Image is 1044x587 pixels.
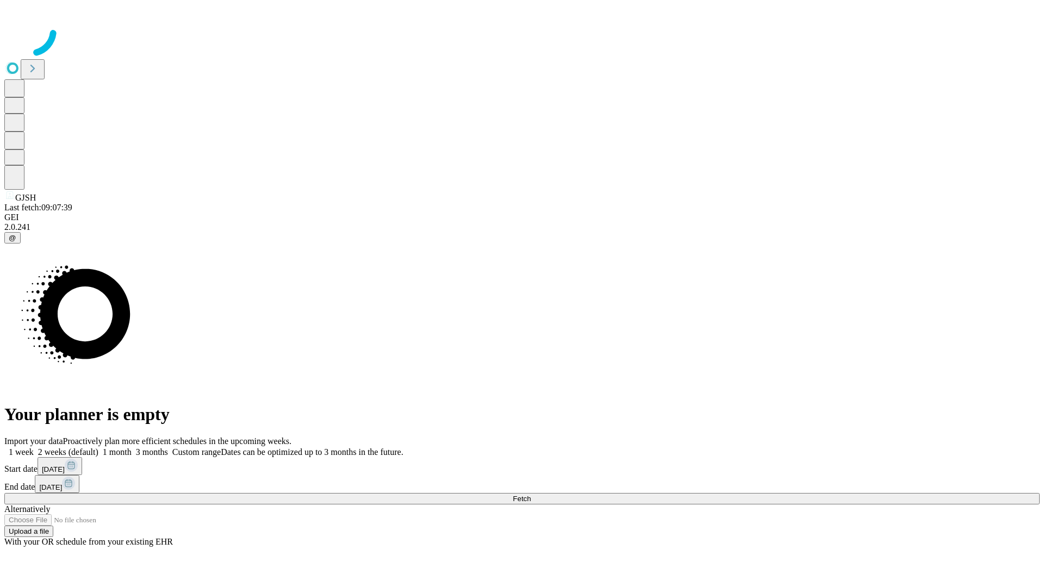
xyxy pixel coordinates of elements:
[103,447,132,457] span: 1 month
[38,447,98,457] span: 2 weeks (default)
[136,447,168,457] span: 3 months
[4,203,72,212] span: Last fetch: 09:07:39
[9,447,34,457] span: 1 week
[42,465,65,473] span: [DATE]
[221,447,403,457] span: Dates can be optimized up to 3 months in the future.
[4,526,53,537] button: Upload a file
[35,475,79,493] button: [DATE]
[4,232,21,243] button: @
[4,537,173,546] span: With your OR schedule from your existing EHR
[39,483,62,491] span: [DATE]
[63,436,291,446] span: Proactively plan more efficient schedules in the upcoming weeks.
[4,475,1040,493] div: End date
[4,213,1040,222] div: GEI
[38,457,82,475] button: [DATE]
[513,495,531,503] span: Fetch
[4,493,1040,504] button: Fetch
[4,404,1040,424] h1: Your planner is empty
[4,504,50,514] span: Alternatively
[4,457,1040,475] div: Start date
[4,222,1040,232] div: 2.0.241
[9,234,16,242] span: @
[172,447,221,457] span: Custom range
[4,436,63,446] span: Import your data
[15,193,36,202] span: GJSH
